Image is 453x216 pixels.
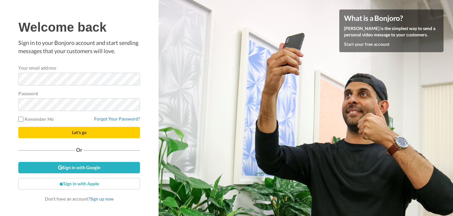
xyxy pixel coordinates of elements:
a: Start your free account [344,41,390,47]
a: Sign in with Google [18,162,140,173]
p: Sign in to your Bonjoro account and start sending messages that your customers will love. [18,39,140,55]
a: Sign up now [90,196,114,201]
h4: What is a Bonjoro? [344,14,439,22]
input: Remember Me [18,117,23,122]
a: Sign in with Apple [18,178,140,189]
h1: Welcome back [18,20,140,34]
button: Let's go [18,127,140,138]
a: Forgot Your Password? [94,116,140,121]
span: Let's go [72,130,87,135]
span: Don’t have an account? [45,196,114,201]
label: Password [18,90,38,97]
p: [PERSON_NAME] is the simplest way to send a personal video message to your customers. [344,25,439,38]
span: Or [75,148,84,152]
label: Your email address [18,65,56,71]
label: Remember Me [18,116,54,122]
